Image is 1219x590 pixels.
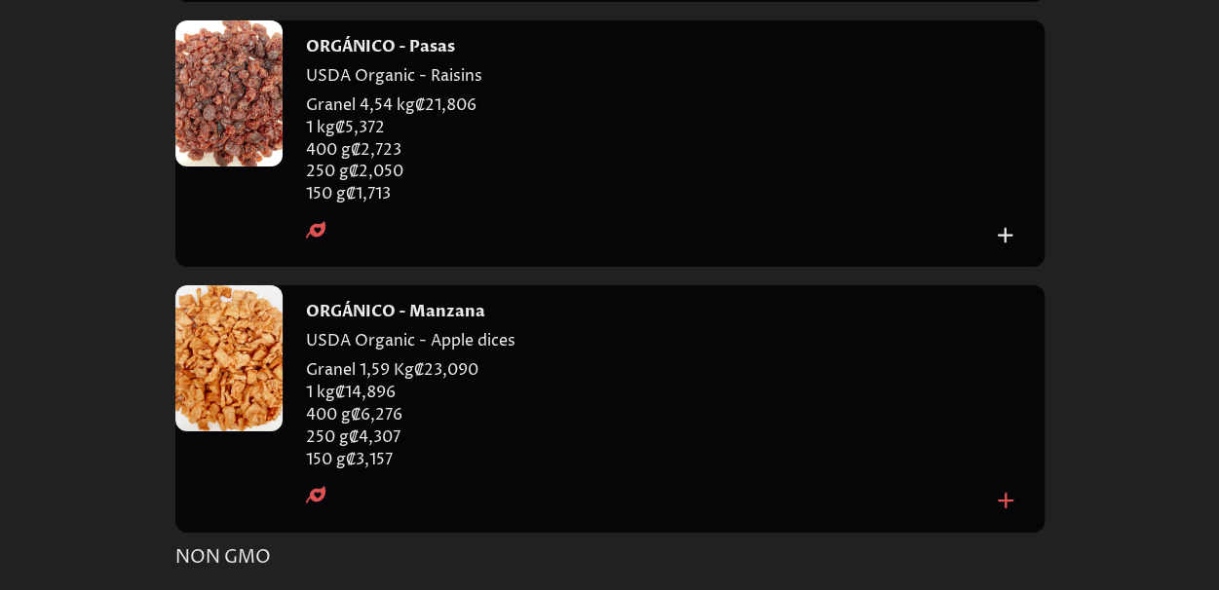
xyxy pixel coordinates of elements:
button: Add to cart [990,485,1020,515]
p: USDA Organic - Apple dices [306,330,991,359]
p: 250 g ₡ 2,050 [306,161,991,183]
p: Granel 1,59 Kg ₡ 23,090 [306,359,991,382]
p: USDA Organic - Raisins [306,65,991,94]
p: 1 kg ₡ 14,896 [306,382,991,404]
p: 400 g ₡ 6,276 [306,404,991,426]
p: 400 g ₡ 2,723 [306,139,991,162]
h4: ORGÁNICO - Pasas [306,36,455,57]
button: Add to cart [990,220,1020,250]
p: 150 g ₡ 1,713 [306,183,991,205]
h2: NON GMO [175,545,1045,570]
p: Granel 4,54 kg ₡ 21,806 [306,94,991,117]
p: 1 kg ₡ 5,372 [306,117,991,139]
h4: ORGÁNICO - Manzana [306,301,485,322]
p: 150 g ₡ 3,157 [306,449,991,471]
p: 250 g ₡ 4,307 [306,426,991,449]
